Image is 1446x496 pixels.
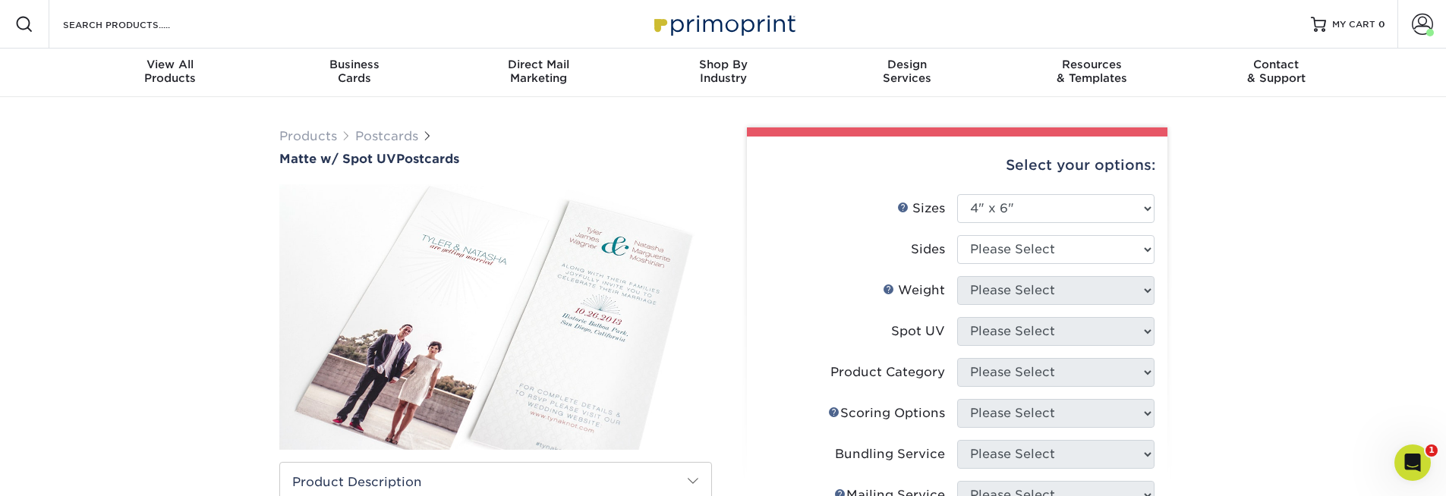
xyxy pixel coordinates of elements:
[1000,58,1184,71] span: Resources
[883,281,945,300] div: Weight
[1378,19,1385,30] span: 0
[1394,444,1431,481] iframe: Intercom live chat
[815,58,1000,85] div: Services
[279,152,396,166] span: Matte w/ Spot UV
[1000,58,1184,85] div: & Templates
[1184,58,1369,85] div: & Support
[61,15,209,33] input: SEARCH PRODUCTS.....
[446,58,631,85] div: Marketing
[897,199,945,218] div: Sizes
[78,58,263,71] span: View All
[891,322,945,341] div: Spot UV
[911,240,945,259] div: Sides
[446,49,631,97] a: Direct MailMarketing
[279,163,712,472] img: Matte w/ Spot UV 01
[279,152,712,166] h1: Postcards
[279,152,712,166] a: Matte w/ Spot UVPostcards
[262,58,446,85] div: Cards
[1184,58,1369,71] span: Contact
[262,58,446,71] span: Business
[631,49,815,97] a: Shop ByIndustry
[279,129,337,143] a: Products
[355,129,418,143] a: Postcards
[759,137,1155,194] div: Select your options:
[1184,49,1369,97] a: Contact& Support
[631,58,815,71] span: Shop By
[446,58,631,71] span: Direct Mail
[647,8,799,40] img: Primoprint
[78,58,263,85] div: Products
[835,445,945,463] div: Bundling Service
[830,363,945,381] div: Product Category
[631,58,815,85] div: Industry
[1000,49,1184,97] a: Resources& Templates
[1332,18,1375,31] span: MY CART
[815,49,1000,97] a: DesignServices
[828,404,945,422] div: Scoring Options
[1426,444,1438,457] span: 1
[262,49,446,97] a: BusinessCards
[815,58,1000,71] span: Design
[78,49,263,97] a: View AllProducts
